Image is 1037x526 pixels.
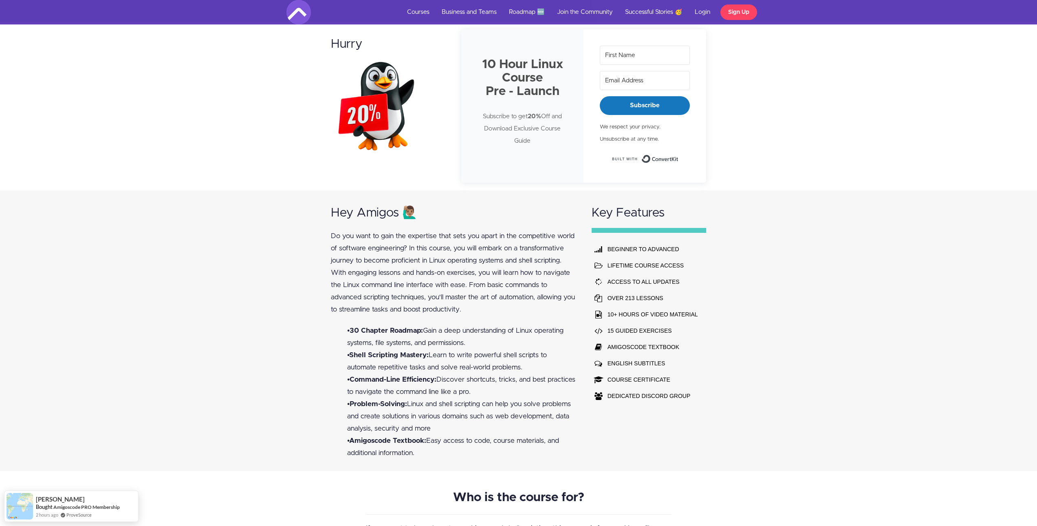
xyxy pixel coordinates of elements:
[605,355,700,371] td: ENGLISH SUBTITLES
[347,351,429,358] b: •Shell Scripting Mastery:
[478,111,568,147] p: Subscribe to get Off and Download Exclusive Course Guide
[347,325,576,349] li: Gain a deep understanding of Linux operating systems, file systems, and permissions.
[605,306,700,323] td: 10+ HOURS OF VIDEO MATERIAL
[66,511,92,518] a: ProveSource
[347,349,576,374] li: Learn to write powerful shell scripts to automate repetitive tasks and solve real-world problems.
[36,504,53,510] span: Bought
[347,376,436,383] b: •Command-Line Efficiency:
[347,400,407,407] b: •Problem-Solving:
[605,257,700,274] td: LIFETIME COURSE ACCESS
[453,491,584,504] strong: Who is the course for?
[605,371,700,388] td: COURSE CERTIFICATE
[347,437,426,444] b: •Amigoscode Textbook:
[36,511,58,518] span: 2 hours ago
[605,290,700,306] td: OVER 213 LESSONS
[605,388,700,404] td: DEDICATED DISCORD GROUP
[53,504,120,510] a: Amigoscode PRO Membership
[36,496,85,503] span: [PERSON_NAME]
[605,241,700,257] th: BEGINNER TO ADVANCED
[528,113,541,119] strong: 20%
[605,323,700,339] td: 15 GUIDED EXERCISES
[600,121,690,146] p: We respect your privacy. Unsubscribe at any time.
[331,38,446,51] h2: Hurry
[347,374,576,398] li: Discover shortcuts, tricks, and best practices to navigate the command line like a pro.
[605,274,700,290] td: ACCESS TO ALL UPDATES
[347,398,576,435] li: Linux and shell scripting can help you solve problems and create solutions in various domains suc...
[600,96,690,115] button: Subscribe
[331,55,433,157] img: wyA4DiQRZUfZ11aCbTBVBQ
[347,435,576,459] li: Easy access to code, course materials, and additional information.
[600,71,690,90] input: Email Address
[611,152,679,166] a: Built with ConvertKit
[720,4,757,20] a: Sign Up
[347,327,423,334] b: •30 Chapter Roadmap:
[600,46,690,65] input: First Name
[7,493,33,519] img: provesource social proof notification image
[605,339,700,355] td: AMIGOSCODE TEXTBOOK
[331,206,576,220] h2: Hey Amigos 🙋🏽‍♂️
[478,58,568,98] h2: 10 Hour Linux Course Pre - Launch
[331,230,576,316] p: Do you want to gain the expertise that sets you apart in the competitive world of software engine...
[592,206,707,220] h2: Key Features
